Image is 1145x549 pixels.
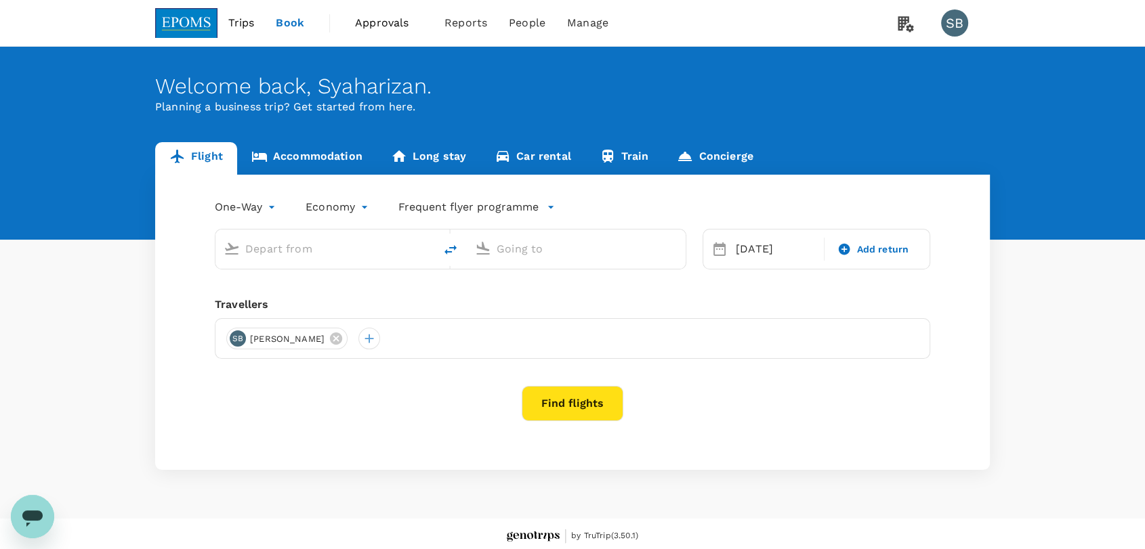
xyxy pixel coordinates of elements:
div: Economy [306,196,371,218]
img: EPOMS SDN BHD [155,8,217,38]
a: Concierge [663,142,767,175]
button: delete [434,234,467,266]
span: [PERSON_NAME] [242,332,333,346]
span: Manage [567,15,608,31]
div: SB [941,9,968,37]
span: Reports [444,15,487,31]
span: by TruTrip ( 3.50.1 ) [571,529,638,543]
a: Car rental [480,142,585,175]
a: Long stay [377,142,480,175]
div: SB [230,330,246,347]
a: Accommodation [237,142,377,175]
span: Add return [856,242,909,257]
span: People [509,15,545,31]
button: Open [676,247,679,250]
span: Trips [228,15,255,31]
p: Frequent flyer programme [398,199,539,215]
div: Welcome back , Syaharizan . [155,74,990,99]
span: Approvals [355,15,423,31]
div: One-Way [215,196,278,218]
button: Open [425,247,428,250]
div: [DATE] [730,236,821,263]
input: Going to [497,238,657,259]
div: Travellers [215,297,930,313]
a: Flight [155,142,237,175]
div: SB[PERSON_NAME] [226,328,348,349]
p: Planning a business trip? Get started from here. [155,99,990,115]
iframe: Button to launch messaging window [11,495,54,538]
span: Book [276,15,304,31]
button: Find flights [522,386,623,421]
img: Genotrips - EPOMS [507,531,560,542]
button: Frequent flyer programme [398,199,555,215]
a: Train [585,142,663,175]
input: Depart from [245,238,406,259]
